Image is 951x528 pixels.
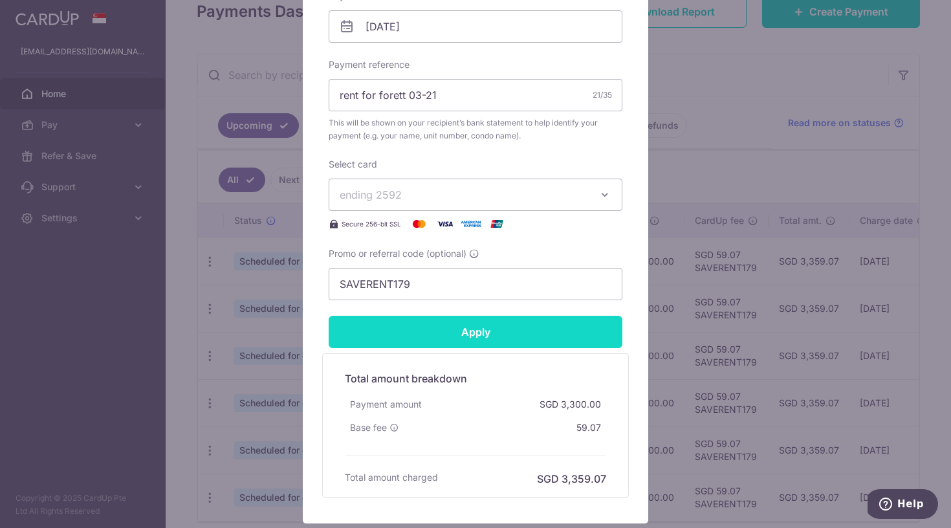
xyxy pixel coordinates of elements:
span: This will be shown on your recipient’s bank statement to help identify your payment (e.g. your na... [329,116,622,142]
span: Secure 256-bit SSL [342,219,401,229]
iframe: Opens a widget where you can find more information [868,489,938,522]
label: Payment reference [329,58,410,71]
div: Payment amount [345,393,427,416]
span: Promo or referral code (optional) [329,247,466,260]
button: ending 2592 [329,179,622,211]
h5: Total amount breakdown [345,371,606,386]
span: Base fee [350,421,387,434]
label: Select card [329,158,377,171]
img: UnionPay [484,216,510,232]
h6: SGD 3,359.07 [537,471,606,487]
input: Apply [329,316,622,348]
img: American Express [458,216,484,232]
input: DD / MM / YYYY [329,10,622,43]
h6: Total amount charged [345,471,438,484]
div: SGD 3,300.00 [534,393,606,416]
span: ending 2592 [340,188,402,201]
img: Mastercard [406,216,432,232]
div: 59.07 [571,416,606,439]
img: Visa [432,216,458,232]
div: 21/35 [593,89,612,102]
